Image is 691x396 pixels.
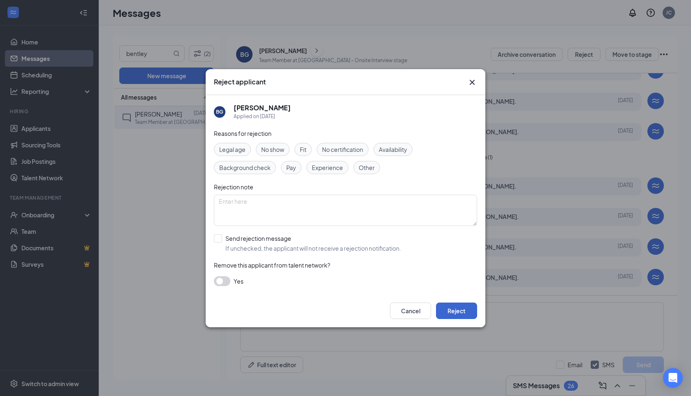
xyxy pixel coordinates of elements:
span: Experience [312,163,343,172]
button: Cancel [390,303,431,319]
button: Reject [436,303,477,319]
span: Reasons for rejection [214,130,271,137]
h5: [PERSON_NAME] [234,103,291,112]
span: Availability [379,145,407,154]
h3: Reject applicant [214,77,266,86]
button: Close [467,77,477,87]
span: Other [359,163,375,172]
span: No certification [322,145,363,154]
span: Remove this applicant from talent network? [214,261,330,269]
span: Legal age [219,145,246,154]
span: Background check [219,163,271,172]
svg: Cross [467,77,477,87]
div: Applied on [DATE] [234,112,291,121]
span: Yes [234,276,243,286]
span: No show [261,145,284,154]
span: Fit [300,145,306,154]
div: BG [216,108,223,115]
div: Open Intercom Messenger [663,368,683,388]
span: Pay [286,163,296,172]
span: Rejection note [214,183,253,191]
